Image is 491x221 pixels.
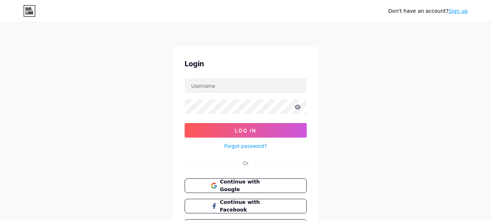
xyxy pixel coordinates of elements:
[185,78,306,93] input: Username
[220,178,280,193] span: Continue with Google
[235,127,256,134] span: Log In
[388,7,468,15] div: Don't have an account?
[185,58,307,69] div: Login
[220,198,280,214] span: Continue with Facebook
[243,159,249,167] div: Or
[224,142,267,150] a: Forgot password?
[185,199,307,213] button: Continue with Facebook
[448,8,468,14] a: Sign up
[185,123,307,138] button: Log In
[185,178,307,193] button: Continue with Google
